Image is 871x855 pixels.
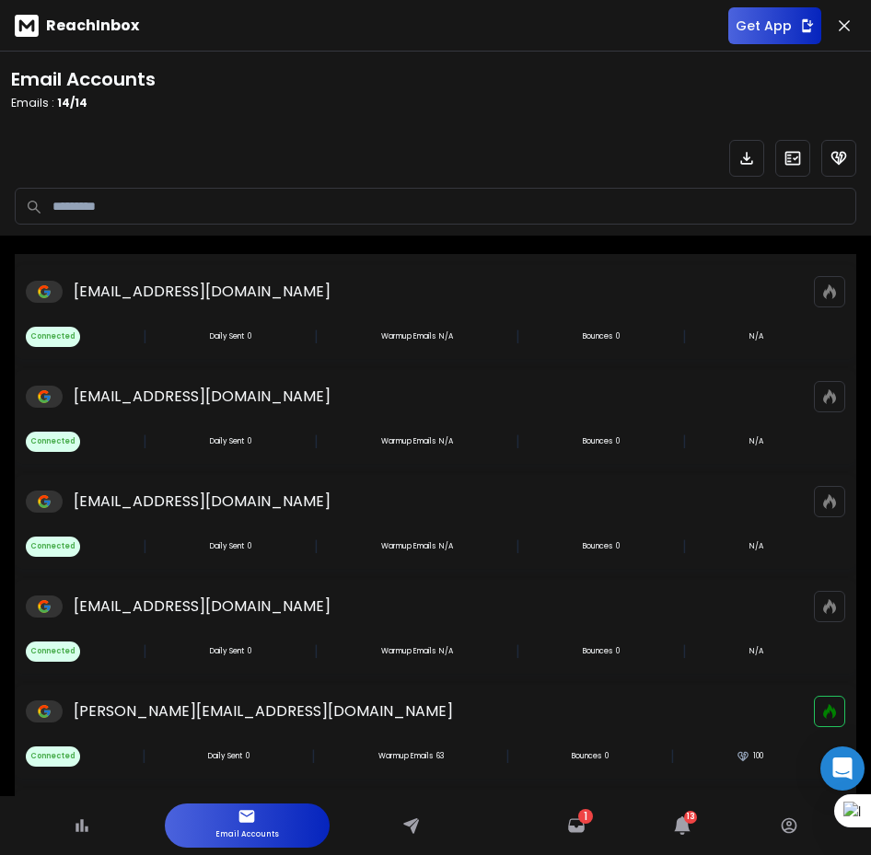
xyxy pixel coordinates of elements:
div: 0 [210,541,251,552]
span: Connected [26,537,80,557]
div: N/A [381,541,453,552]
p: N/A [749,436,763,447]
span: | [143,536,147,558]
div: N/A [381,436,453,447]
a: 1 [567,816,586,835]
div: N/A [381,331,453,342]
div: 0 [210,646,251,657]
div: N/A [381,646,453,657]
div: 0 [210,436,251,447]
p: ReachInbox [46,15,139,37]
span: | [314,641,319,663]
span: | [516,326,520,348]
p: Email Accounts [215,826,279,844]
span: | [505,745,510,768]
p: [EMAIL_ADDRESS][DOMAIN_NAME] [74,386,331,408]
h1: Email Accounts [11,66,156,92]
span: | [142,745,146,768]
div: 0 [210,331,251,342]
p: 0 [616,541,620,552]
p: Bounces [583,331,612,342]
span: | [516,641,520,663]
p: 0 [616,436,620,447]
p: Warmup Emails [381,541,435,552]
span: Connected [26,432,80,452]
p: [EMAIL_ADDRESS][DOMAIN_NAME] [74,491,331,513]
p: 0 [616,331,620,342]
span: | [516,431,520,453]
p: Warmup Emails [381,436,435,447]
p: [EMAIL_ADDRESS][DOMAIN_NAME] [74,595,331,618]
span: | [682,431,687,453]
div: Open Intercom Messenger [820,746,865,791]
span: | [516,536,520,558]
p: Warmup Emails [381,331,435,342]
p: [PERSON_NAME][EMAIL_ADDRESS][DOMAIN_NAME] [74,700,453,722]
span: | [682,536,687,558]
span: 13 [684,811,697,824]
p: Bounces [583,541,612,552]
span: | [311,745,316,768]
span: Connected [26,327,80,347]
p: Bounces [583,436,612,447]
p: Emails : [11,96,156,110]
p: Bounces [583,646,612,657]
p: Warmup Emails [378,751,433,762]
span: | [314,431,319,453]
p: Daily Sent [210,436,244,447]
p: Daily Sent [210,541,244,552]
p: N/A [749,331,763,342]
div: 0 [208,751,250,762]
p: Daily Sent [210,331,244,342]
span: | [682,326,687,348]
p: Daily Sent [210,646,244,657]
span: | [143,326,147,348]
p: N/A [749,646,763,657]
span: | [314,536,319,558]
p: Daily Sent [208,751,242,762]
span: 1 [584,809,587,824]
span: | [314,326,319,348]
p: Warmup Emails [381,646,435,657]
span: | [143,431,147,453]
p: 0 [605,751,609,762]
span: Connected [26,641,80,662]
span: Connected [26,746,80,767]
button: Get App [728,7,821,44]
div: 100 [737,750,763,763]
span: | [670,745,675,768]
p: [EMAIL_ADDRESS][DOMAIN_NAME] [74,281,331,303]
span: | [682,641,687,663]
p: 0 [616,646,620,657]
div: 63 [378,751,444,762]
p: Bounces [572,751,601,762]
p: N/A [749,541,763,552]
span: | [143,641,147,663]
span: 14 / 14 [57,95,87,110]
